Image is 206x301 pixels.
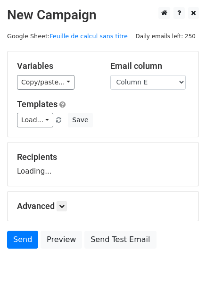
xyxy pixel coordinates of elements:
[49,33,128,40] a: Feuille de calcul sans titre
[7,33,128,40] small: Google Sheet:
[84,231,156,249] a: Send Test Email
[17,61,96,71] h5: Variables
[7,231,38,249] a: Send
[132,31,199,42] span: Daily emails left: 250
[110,61,190,71] h5: Email column
[17,152,189,162] h5: Recipients
[17,201,189,211] h5: Advanced
[132,33,199,40] a: Daily emails left: 250
[7,7,199,23] h2: New Campaign
[17,75,74,90] a: Copy/paste...
[17,99,58,109] a: Templates
[41,231,82,249] a: Preview
[17,152,189,176] div: Loading...
[68,113,92,127] button: Save
[17,113,53,127] a: Load...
